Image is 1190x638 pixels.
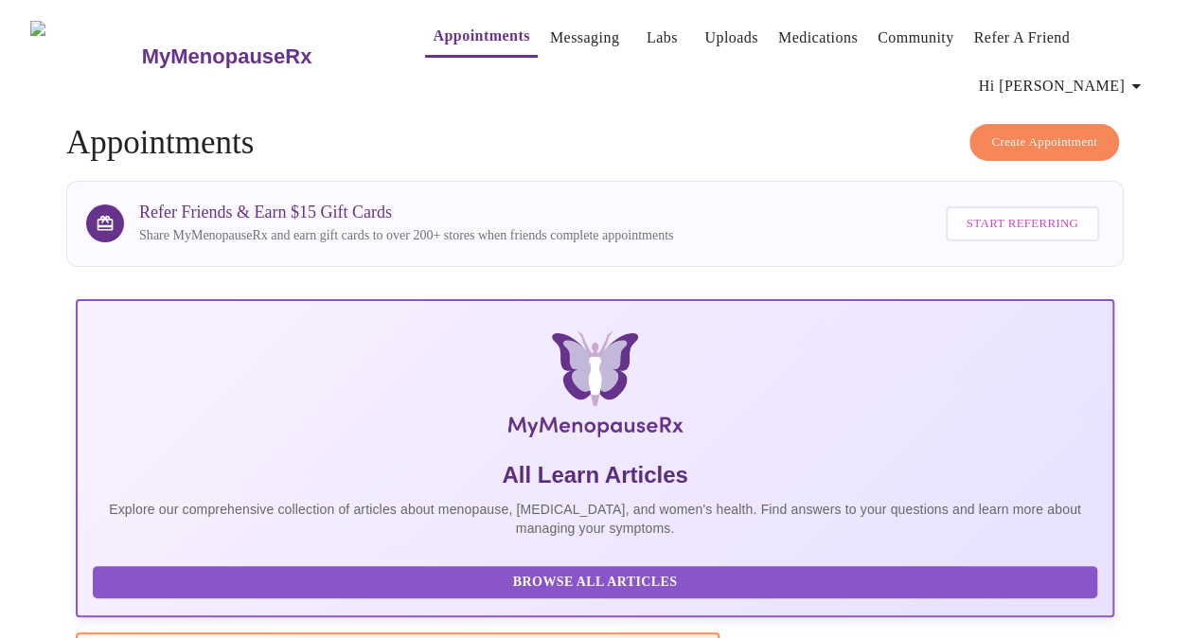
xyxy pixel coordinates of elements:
button: Hi [PERSON_NAME] [971,67,1155,105]
a: Medications [778,25,858,51]
button: Appointments [425,17,537,58]
button: Start Referring [946,206,1099,241]
h5: All Learn Articles [93,460,1097,490]
a: Community [878,25,954,51]
span: Browse All Articles [112,571,1078,594]
p: Share MyMenopauseRx and earn gift cards to over 200+ stores when friends complete appointments [139,226,673,245]
span: Hi [PERSON_NAME] [979,73,1147,99]
button: Medications [771,19,865,57]
img: MyMenopauseRx Logo [249,331,941,445]
img: MyMenopauseRx Logo [30,21,139,92]
button: Uploads [697,19,766,57]
a: Labs [647,25,678,51]
button: Refer a Friend [966,19,1077,57]
a: Start Referring [941,197,1104,251]
h3: Refer Friends & Earn $15 Gift Cards [139,203,673,222]
h4: Appointments [66,124,1124,162]
h3: MyMenopauseRx [142,44,312,69]
button: Messaging [542,19,627,57]
a: Messaging [550,25,619,51]
a: Uploads [704,25,758,51]
button: Browse All Articles [93,566,1097,599]
button: Labs [631,19,692,57]
a: MyMenopauseRx [139,24,387,90]
p: Explore our comprehensive collection of articles about menopause, [MEDICAL_DATA], and women's hea... [93,500,1097,538]
button: Create Appointment [969,124,1119,161]
span: Create Appointment [991,132,1097,153]
span: Start Referring [967,213,1078,235]
a: Appointments [433,23,529,49]
button: Community [870,19,962,57]
a: Browse All Articles [93,573,1102,589]
a: Refer a Friend [973,25,1070,51]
